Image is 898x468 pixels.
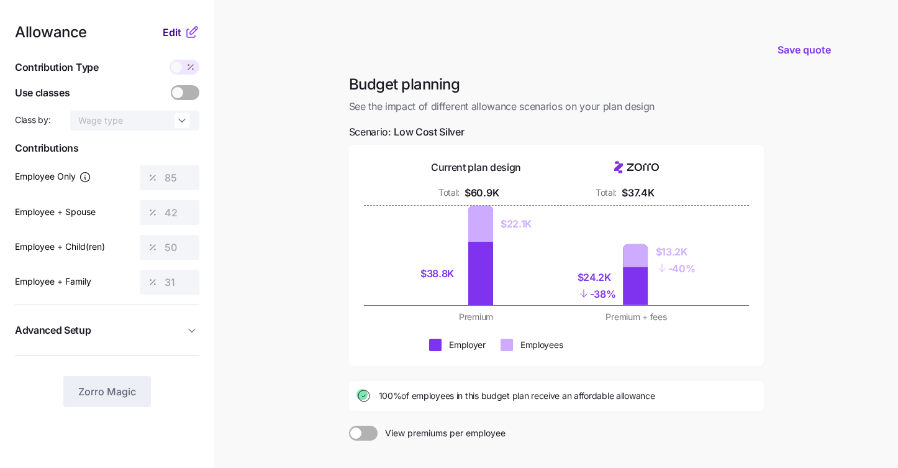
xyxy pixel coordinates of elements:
div: $37.4K [622,185,654,201]
span: View premiums per employee [378,426,506,441]
label: Employee + Spouse [15,205,96,219]
span: Scenario: [349,124,465,140]
span: See the impact of different allowance scenarios on your plan design [349,99,764,114]
span: Save quote [778,42,831,57]
div: $38.8K [420,266,461,282]
div: Employees [520,339,563,351]
span: Contribution Type [15,60,99,75]
div: Employer [449,339,486,351]
div: $13.2K [656,244,696,260]
span: 100% of employees in this budget plan receive an affordable allowance [379,390,655,402]
div: - 38% [578,285,616,302]
span: Advanced Setup [15,323,91,338]
div: - 40% [656,260,696,277]
button: Zorro Magic [63,376,151,407]
button: Advanced Setup [15,315,199,346]
label: Employee Only [15,170,91,183]
div: $24.2K [578,270,616,285]
label: Employee + Child(ren) [15,240,105,254]
div: Premium + fees [564,311,709,323]
div: Current plan design [431,160,521,175]
h1: Budget planning [349,75,764,94]
div: Total: [438,186,460,199]
div: $60.9K [465,185,499,201]
span: Allowance [15,25,87,40]
div: Premium [404,311,549,323]
div: Total: [596,186,617,199]
span: Use classes [15,85,70,101]
button: Edit [163,25,184,40]
span: Zorro Magic [78,384,136,399]
span: Class by: [15,114,50,126]
span: Low Cost Silver [394,124,464,140]
label: Employee + Family [15,275,91,288]
button: Save quote [768,32,841,67]
span: Contributions [15,140,199,156]
span: Edit [163,25,181,40]
div: $22.1K [501,216,532,232]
